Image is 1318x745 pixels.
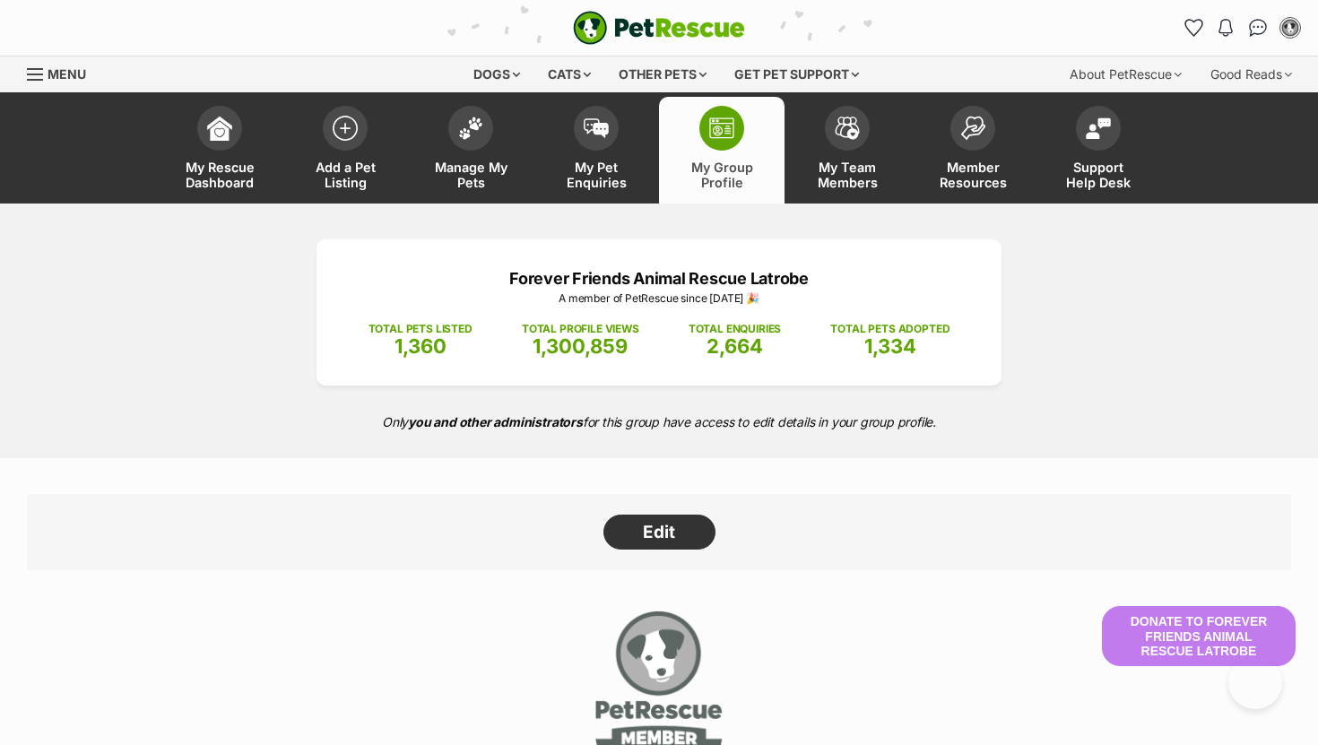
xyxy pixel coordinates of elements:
span: Support Help Desk [1058,160,1139,190]
iframe: Help Scout Beacon - Open [1228,655,1282,709]
button: My account [1276,13,1305,42]
a: My Pet Enquiries [533,97,659,204]
span: My Group Profile [681,160,762,190]
p: A member of PetRescue since [DATE] 🎉 [343,290,975,307]
img: group-profile-icon-3fa3cf56718a62981997c0bc7e787c4b2cf8bcc04b72c1350f741eb67cf2f40e.svg [709,117,734,139]
img: member-resources-icon-8e73f808a243e03378d46382f2149f9095a855e16c252ad45f914b54edf8863c.svg [960,116,985,140]
div: Cats [535,56,603,92]
span: 2,664 [707,334,763,358]
div: About PetRescue [1057,56,1194,92]
span: My Team Members [807,160,888,190]
span: 1,360 [395,334,447,358]
span: 1,300,859 [533,334,628,358]
img: dashboard-icon-eb2f2d2d3e046f16d808141f083e7271f6b2e854fb5c12c21221c1fb7104beca.svg [207,116,232,141]
div: Good Reads [1198,56,1305,92]
img: Aimee Paltridge profile pic [1281,19,1299,37]
img: logo-e224e6f780fb5917bec1dbf3a21bbac754714ae5b6737aabdf751b685950b380.svg [573,11,745,45]
a: Support Help Desk [1036,97,1161,204]
span: My Pet Enquiries [556,160,637,190]
div: Other pets [606,56,719,92]
a: Edit [603,515,715,550]
p: TOTAL ENQUIRIES [689,321,781,337]
p: Forever Friends Animal Rescue Latrobe [343,266,975,290]
img: add-pet-listing-icon-0afa8454b4691262ce3f59096e99ab1cd57d4a30225e0717b998d2c9b9846f56.svg [333,116,358,141]
p: TOTAL PETS ADOPTED [830,321,949,337]
a: Manage My Pets [408,97,533,204]
ul: Account quick links [1179,13,1305,42]
img: team-members-icon-5396bd8760b3fe7c0b43da4ab00e1e3bb1a5d9ba89233759b79545d2d3fc5d0d.svg [835,117,860,140]
button: Notifications [1211,13,1240,42]
span: Menu [48,66,86,82]
a: Menu [27,56,99,89]
span: Manage My Pets [430,160,511,190]
span: My Rescue Dashboard [179,160,260,190]
button: Donate to Forever Friends Animal Rescue Latrobe [1102,606,1296,665]
a: Member Resources [910,97,1036,204]
img: notifications-46538b983faf8c2785f20acdc204bb7945ddae34d4c08c2a6579f10ce5e182be.svg [1218,19,1233,37]
a: My Team Members [785,97,910,204]
p: TOTAL PETS LISTED [369,321,473,337]
a: Add a Pet Listing [282,97,408,204]
a: My Group Profile [659,97,785,204]
span: Add a Pet Listing [305,160,386,190]
div: Get pet support [722,56,871,92]
a: PetRescue [573,11,745,45]
a: Conversations [1244,13,1272,42]
div: Dogs [461,56,533,92]
a: Favourites [1179,13,1208,42]
img: help-desk-icon-fdf02630f3aa405de69fd3d07c3f3aa587a6932b1a1747fa1d2bba05be0121f9.svg [1086,117,1111,139]
img: manage-my-pets-icon-02211641906a0b7f246fdf0571729dbe1e7629f14944591b6c1af311fb30b64b.svg [458,117,483,140]
img: chat-41dd97257d64d25036548639549fe6c8038ab92f7586957e7f3b1b290dea8141.svg [1249,19,1268,37]
strong: you and other administrators [408,414,583,429]
img: pet-enquiries-icon-7e3ad2cf08bfb03b45e93fb7055b45f3efa6380592205ae92323e6603595dc1f.svg [584,118,609,138]
a: My Rescue Dashboard [157,97,282,204]
span: 1,334 [864,334,916,358]
p: TOTAL PROFILE VIEWS [522,321,639,337]
span: Member Resources [932,160,1013,190]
